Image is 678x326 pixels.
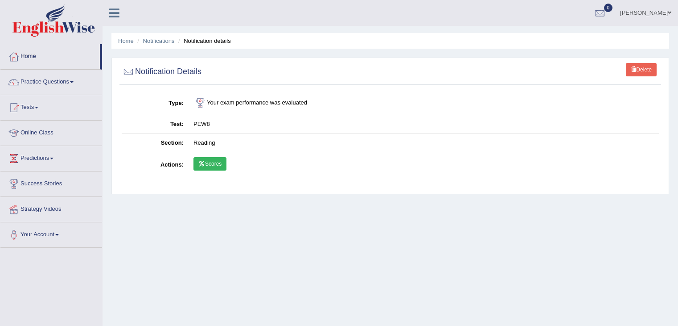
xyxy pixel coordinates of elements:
[122,115,189,134] th: Test
[0,171,102,194] a: Success Stories
[0,121,102,143] a: Online Class
[118,38,134,44] a: Home
[189,115,659,134] td: PEW8
[604,4,613,12] span: 0
[176,37,231,45] li: Notification details
[0,222,102,245] a: Your Account
[122,134,189,152] th: Section
[0,44,100,67] a: Home
[189,134,659,152] td: Reading
[189,92,659,115] td: Your exam performance was evaluated
[0,146,102,168] a: Predictions
[193,157,226,171] a: Scores
[0,70,102,92] a: Practice Questions
[0,95,102,117] a: Tests
[122,65,201,79] h2: Notification Details
[122,92,189,115] th: Type
[122,152,189,178] th: Actions
[143,38,175,44] a: Notifications
[626,63,657,76] a: Delete
[0,197,102,219] a: Strategy Videos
